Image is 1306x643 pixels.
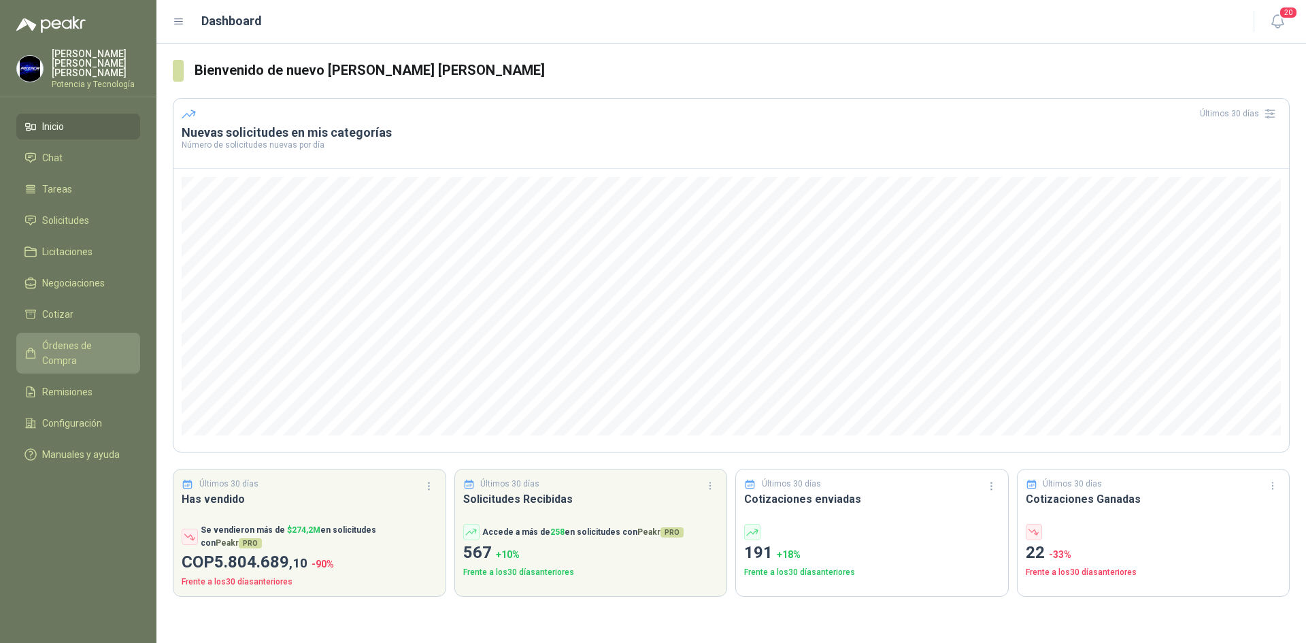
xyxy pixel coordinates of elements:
span: 5.804.689 [214,553,307,572]
h3: Solicitudes Recibidas [463,491,719,508]
h3: Bienvenido de nuevo [PERSON_NAME] [PERSON_NAME] [195,60,1290,81]
span: 258 [550,527,565,537]
img: Company Logo [17,56,43,82]
p: Últimos 30 días [199,478,258,491]
a: Chat [16,145,140,171]
p: Frente a los 30 días anteriores [182,576,437,589]
span: Solicitudes [42,213,89,228]
p: Se vendieron más de en solicitudes con [201,524,437,550]
span: Cotizar [42,307,73,322]
p: Últimos 30 días [1043,478,1102,491]
span: Inicio [42,119,64,134]
p: Número de solicitudes nuevas por día [182,141,1281,149]
p: Frente a los 30 días anteriores [744,566,1000,579]
span: 20 [1279,6,1298,19]
span: PRO [660,527,684,538]
p: Últimos 30 días [480,478,539,491]
p: Accede a más de en solicitudes con [482,526,684,539]
span: Manuales y ayuda [42,447,120,462]
a: Tareas [16,176,140,202]
span: ,10 [289,555,307,571]
p: [PERSON_NAME] [PERSON_NAME] [PERSON_NAME] [52,49,140,78]
span: Peakr [216,538,262,548]
h3: Nuevas solicitudes en mis categorías [182,125,1281,141]
span: Órdenes de Compra [42,338,127,368]
a: Solicitudes [16,208,140,233]
a: Inicio [16,114,140,139]
a: Órdenes de Compra [16,333,140,374]
span: + 10 % [496,549,520,560]
a: Configuración [16,410,140,436]
a: Negociaciones [16,270,140,296]
a: Licitaciones [16,239,140,265]
a: Manuales y ayuda [16,442,140,467]
p: 191 [744,540,1000,566]
span: Peakr [637,527,684,537]
span: PRO [239,538,262,548]
p: 22 [1026,540,1282,566]
h3: Cotizaciones Ganadas [1026,491,1282,508]
p: Frente a los 30 días anteriores [1026,566,1282,579]
span: $ 274,2M [287,525,320,535]
span: -33 % [1049,549,1071,560]
span: Negociaciones [42,276,105,291]
span: + 18 % [777,549,801,560]
span: Remisiones [42,384,93,399]
p: Últimos 30 días [762,478,821,491]
button: 20 [1265,10,1290,34]
div: Últimos 30 días [1200,103,1281,125]
p: Frente a los 30 días anteriores [463,566,719,579]
span: Configuración [42,416,102,431]
span: Chat [42,150,63,165]
h1: Dashboard [201,12,262,31]
span: Tareas [42,182,72,197]
span: -90 % [312,559,334,570]
a: Cotizar [16,301,140,327]
a: Remisiones [16,379,140,405]
p: 567 [463,540,719,566]
span: Licitaciones [42,244,93,259]
img: Logo peakr [16,16,86,33]
h3: Has vendido [182,491,437,508]
h3: Cotizaciones enviadas [744,491,1000,508]
p: COP [182,550,437,576]
p: Potencia y Tecnología [52,80,140,88]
